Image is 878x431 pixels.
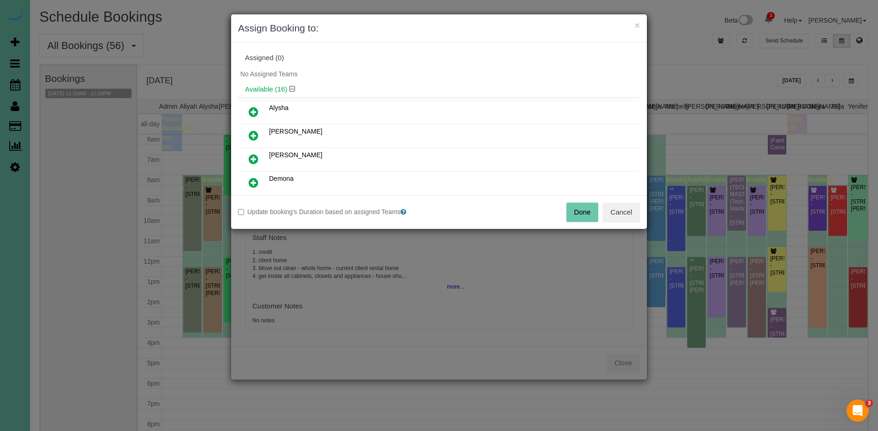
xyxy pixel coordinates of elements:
[238,209,244,215] input: Update booking's Duration based on assigned Teams
[245,86,633,93] h4: Available (16)
[847,400,869,422] iframe: Intercom live chat
[269,175,294,182] span: Demona
[269,104,288,111] span: Alysha
[238,207,432,216] label: Update booking's Duration based on assigned Teams
[240,70,297,78] span: No Assigned Teams
[238,21,640,35] h3: Assign Booking to:
[269,128,322,135] span: [PERSON_NAME]
[634,20,640,30] button: ×
[566,203,599,222] button: Done
[245,54,633,62] div: Assigned (0)
[602,203,640,222] button: Cancel
[865,400,873,407] span: 3
[269,151,322,159] span: [PERSON_NAME]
